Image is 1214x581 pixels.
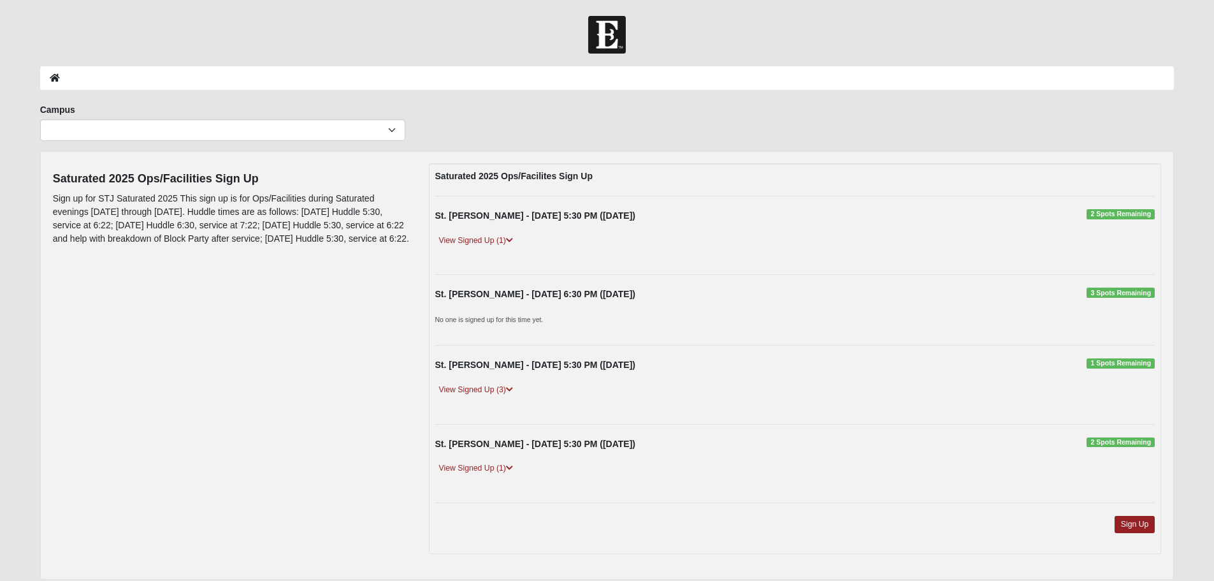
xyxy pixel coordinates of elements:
[588,16,626,54] img: Church of Eleven22 Logo
[1087,438,1155,448] span: 2 Spots Remaining
[435,462,517,475] a: View Signed Up (1)
[435,171,593,181] strong: Saturated 2025 Ops/Facilites Sign Up
[53,192,410,246] p: Sign up for STJ Saturated 2025 This sign up is for Ops/Facilities during Saturated evenings [DATE...
[53,172,410,186] h4: Saturated 2025 Ops/Facilities Sign Up
[435,210,635,221] strong: St. [PERSON_NAME] - [DATE] 5:30 PM ([DATE])
[40,103,75,116] label: Campus
[1115,516,1155,533] a: Sign Up
[435,316,544,323] small: No one is signed up for this time yet.
[1087,358,1155,369] span: 1 Spots Remaining
[435,439,635,449] strong: St. [PERSON_NAME] - [DATE] 5:30 PM ([DATE])
[435,383,517,397] a: View Signed Up (3)
[1087,209,1155,219] span: 2 Spots Remaining
[1087,288,1155,298] span: 3 Spots Remaining
[435,234,517,247] a: View Signed Up (1)
[435,360,635,370] strong: St. [PERSON_NAME] - [DATE] 5:30 PM ([DATE])
[435,289,635,299] strong: St. [PERSON_NAME] - [DATE] 6:30 PM ([DATE])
